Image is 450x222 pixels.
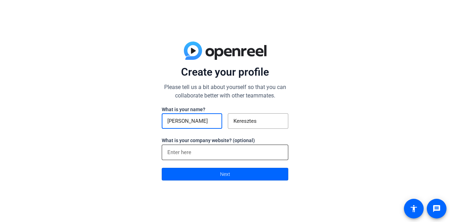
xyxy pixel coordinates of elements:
span: Next [220,167,230,181]
mat-icon: message [432,204,441,213]
label: What is your name? [162,107,205,112]
input: Last Name [233,117,283,125]
input: Enter here [167,148,283,157]
img: blue-gradient.svg [184,42,266,60]
p: Please tell us a bit about yourself so that you can collaborate better with other teammates. [162,83,288,100]
p: Create your profile [162,65,288,79]
mat-icon: accessibility [410,204,418,213]
label: What is your company website? (optional) [162,138,255,143]
button: Next [162,168,288,180]
input: First Name [167,117,217,125]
